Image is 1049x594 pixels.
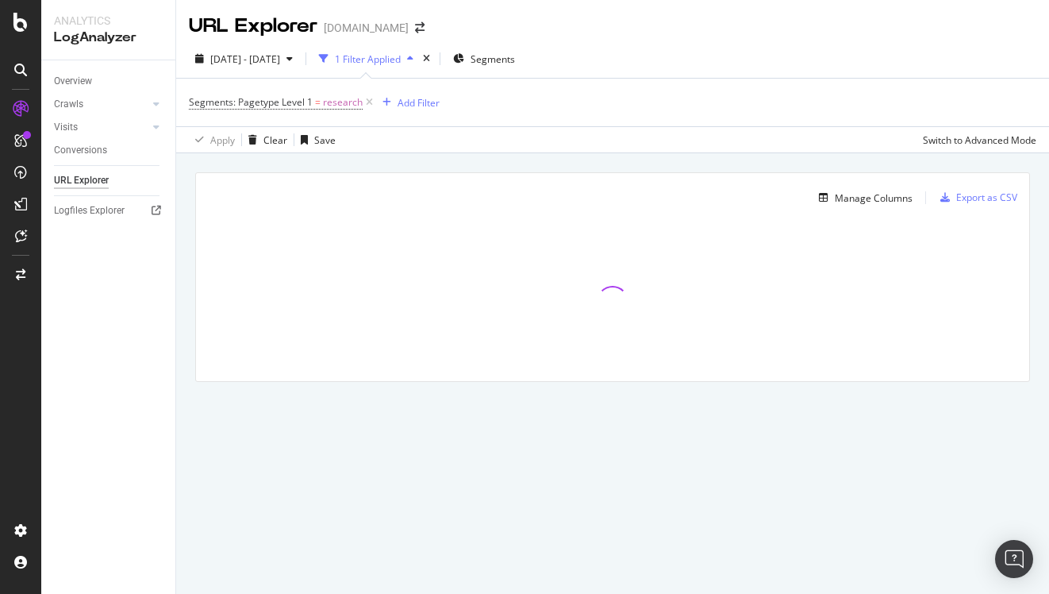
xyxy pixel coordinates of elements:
a: Logfiles Explorer [54,202,164,219]
button: Save [294,127,336,152]
div: Manage Columns [835,191,913,205]
div: Export as CSV [956,191,1017,204]
span: = [315,95,321,109]
button: Manage Columns [813,188,913,207]
div: times [420,51,433,67]
div: Clear [263,133,287,147]
a: Crawls [54,96,148,113]
span: [DATE] - [DATE] [210,52,280,66]
div: Conversions [54,142,107,159]
div: Crawls [54,96,83,113]
button: Add Filter [376,93,440,112]
a: URL Explorer [54,172,164,189]
div: Open Intercom Messenger [995,540,1033,578]
a: Overview [54,73,164,90]
button: Segments [447,46,521,71]
a: Conversions [54,142,164,159]
div: URL Explorer [54,172,109,189]
button: Clear [242,127,287,152]
div: Overview [54,73,92,90]
span: Segments [471,52,515,66]
div: Add Filter [398,96,440,110]
div: 1 Filter Applied [335,52,401,66]
span: research [323,91,363,114]
div: arrow-right-arrow-left [415,22,425,33]
div: URL Explorer [189,13,317,40]
button: 1 Filter Applied [313,46,420,71]
button: [DATE] - [DATE] [189,46,299,71]
div: Apply [210,133,235,147]
div: [DOMAIN_NAME] [324,20,409,36]
div: Visits [54,119,78,136]
button: Export as CSV [934,185,1017,210]
button: Switch to Advanced Mode [916,127,1036,152]
span: Segments: Pagetype Level 1 [189,95,313,109]
div: Save [314,133,336,147]
div: Analytics [54,13,163,29]
button: Apply [189,127,235,152]
div: Logfiles Explorer [54,202,125,219]
div: Switch to Advanced Mode [923,133,1036,147]
div: LogAnalyzer [54,29,163,47]
a: Visits [54,119,148,136]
